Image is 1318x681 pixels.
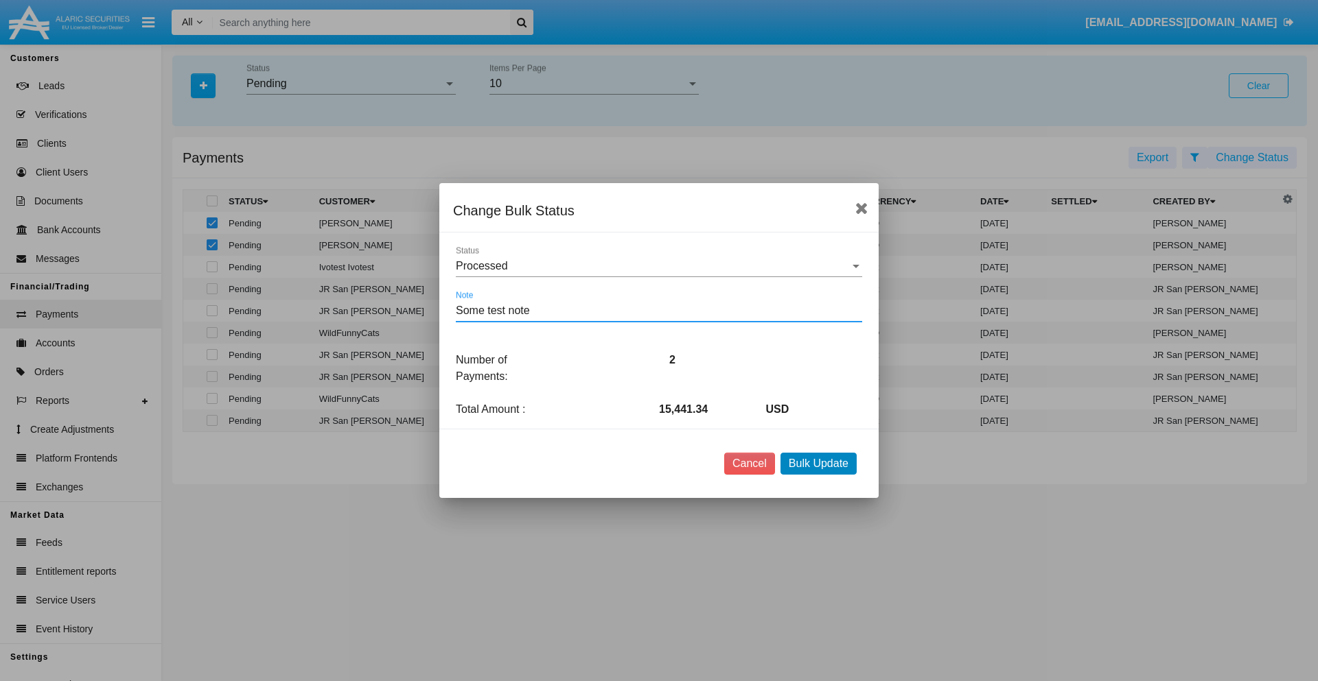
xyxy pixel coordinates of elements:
[446,401,553,418] p: Total Amount :
[781,453,857,475] button: Bulk Update
[659,352,766,368] p: 2
[724,453,775,475] button: Cancel
[766,401,873,418] p: USD
[453,200,865,222] div: Change Bulk Status
[659,401,766,418] p: 15,441.34
[446,352,553,385] p: Number of Payments:
[456,260,508,272] span: Processed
